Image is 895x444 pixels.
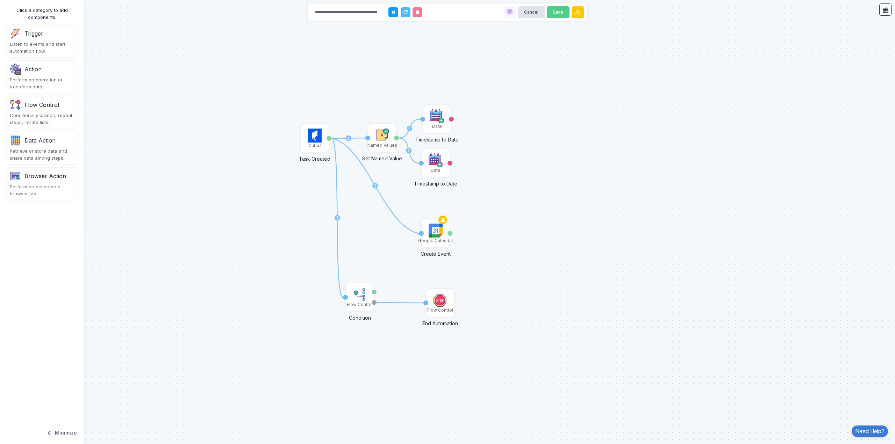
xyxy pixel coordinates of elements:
[429,153,443,167] img: create.png
[24,136,56,145] div: Data Action
[427,307,453,313] div: Flow Control
[352,151,412,162] div: Set Named Value
[409,126,410,131] text: 1
[24,101,59,109] div: Flow Control
[308,143,321,149] div: Cubicl
[430,109,444,123] img: create.png
[410,316,470,327] div: End Automation
[10,41,74,54] div: Listen to events and start automation flow.
[367,142,397,148] div: Named Values
[518,6,545,19] button: Cancel
[429,224,443,238] img: google-calendar.svg
[308,129,322,143] img: cubicl.jpg
[330,311,389,321] div: Condition
[852,425,888,437] a: Need Help?
[406,247,465,257] div: Create Event
[10,183,74,197] div: Perform an action on a browser tab.
[432,123,442,130] div: Date
[408,148,410,153] text: 2
[431,167,441,174] div: Date
[10,170,21,182] img: category-v1.png
[407,132,467,143] div: Timestamp to Date
[10,99,21,110] img: flow-v1.png
[375,128,389,142] img: note-set.png
[10,112,74,126] div: Conditionally branch, repeat steps, iterate lists.
[46,425,77,441] button: Minimize
[10,64,21,75] img: settings.png
[10,77,74,90] div: Perform an operation or transform data.
[24,65,42,73] div: Action
[10,28,21,39] img: trigger.png
[547,6,570,19] button: Save
[418,238,453,244] div: Google Calendar
[347,301,373,308] div: Flow Control
[572,6,584,19] button: Warnings
[406,176,465,187] div: Timestamp to Date
[7,7,77,21] div: Click a category to add components.
[10,148,74,161] div: Retrieve or store data and share data among steps.
[433,293,447,307] img: end-automation.png
[347,136,350,141] text: 2
[24,172,66,180] div: Browser Action
[336,215,338,220] text: 1
[285,152,344,162] div: Task Created
[24,29,43,38] div: Trigger
[10,135,21,146] img: category.png
[374,183,377,189] text: 3
[353,287,367,301] img: condition.png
